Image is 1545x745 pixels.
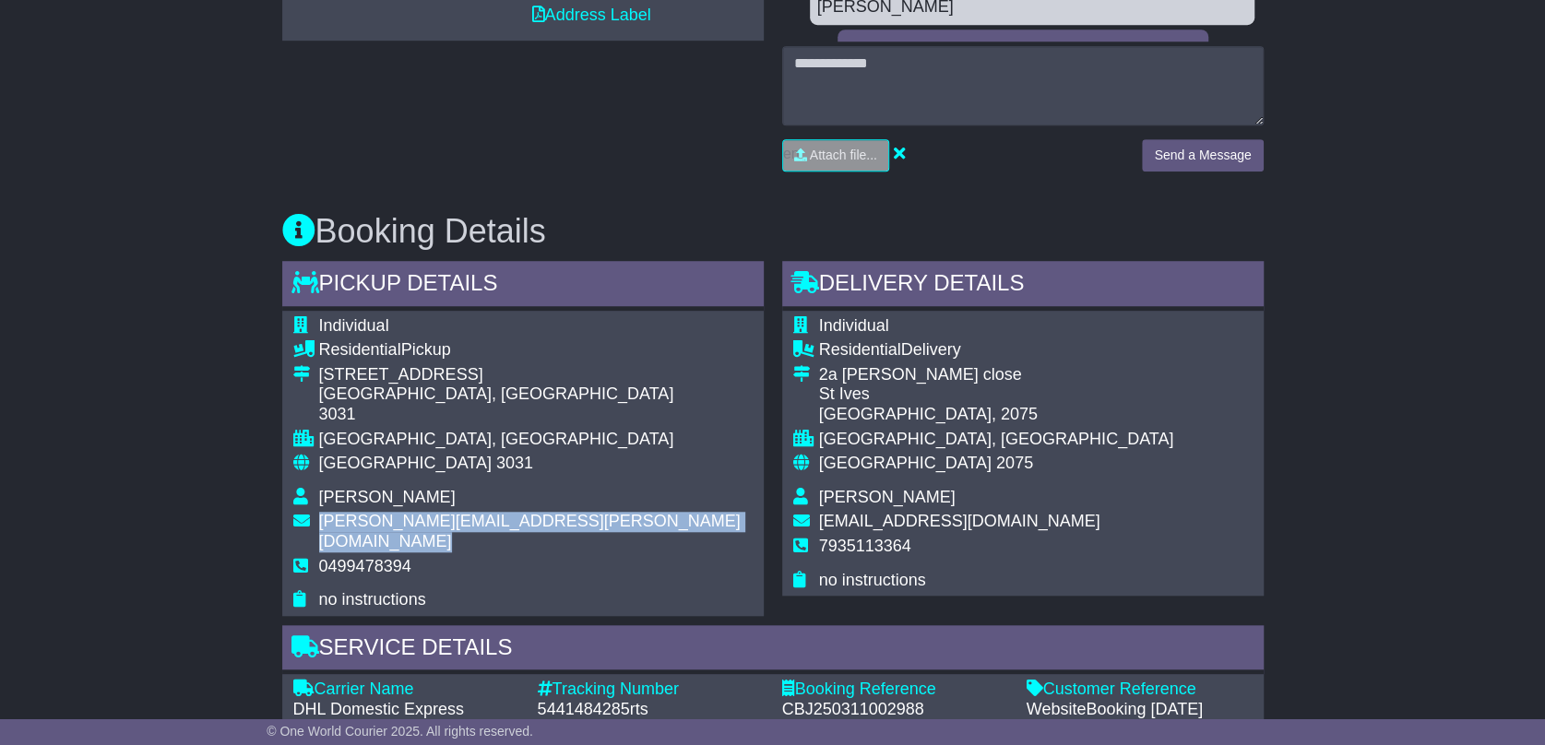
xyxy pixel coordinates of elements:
div: Carrier Name [293,680,519,700]
span: [PERSON_NAME] [319,488,456,506]
button: Send a Message [1142,139,1263,171]
span: Individual [819,316,889,335]
div: Delivery Details [782,261,1264,311]
div: 3031 [319,405,753,425]
span: [PERSON_NAME][EMAIL_ADDRESS][PERSON_NAME][DOMAIN_NAME] [319,512,741,550]
span: Residential [819,340,901,359]
span: © One World Courier 2025. All rights reserved. [267,724,533,739]
h3: Booking Details [282,213,1264,250]
span: [GEOGRAPHIC_DATA] [819,454,992,472]
div: St Ives [819,384,1174,405]
span: 2075 [996,454,1033,472]
div: 2a [PERSON_NAME] close [819,365,1174,385]
div: DHL Domestic Express [293,700,519,720]
div: 5441484285rts [538,700,764,720]
span: [EMAIL_ADDRESS][DOMAIN_NAME] [819,512,1100,530]
div: [GEOGRAPHIC_DATA], [GEOGRAPHIC_DATA] [319,430,753,450]
span: 7935113364 [819,537,911,555]
div: Pickup [319,340,753,361]
div: WebsiteBooking [DATE] [1027,700,1253,720]
div: [GEOGRAPHIC_DATA], [GEOGRAPHIC_DATA] [819,430,1174,450]
div: CBJ250311002988 [782,700,1008,720]
div: Tracking Number [538,680,764,700]
div: Service Details [282,625,1264,675]
div: [STREET_ADDRESS] [319,365,753,385]
span: [PERSON_NAME] [819,488,956,506]
span: 0499478394 [319,557,411,575]
div: [GEOGRAPHIC_DATA], 2075 [819,405,1174,425]
span: no instructions [819,571,926,589]
div: Booking Reference [782,680,1008,700]
a: Address Label [532,6,651,24]
span: 3031 [496,454,533,472]
div: Customer Reference [1027,680,1253,700]
span: no instructions [319,590,426,609]
div: Delivery [819,340,1174,361]
span: [GEOGRAPHIC_DATA] [319,454,492,472]
span: Residential [319,340,401,359]
div: Pickup Details [282,261,764,311]
span: Individual [319,316,389,335]
div: [GEOGRAPHIC_DATA], [GEOGRAPHIC_DATA] [319,384,753,405]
